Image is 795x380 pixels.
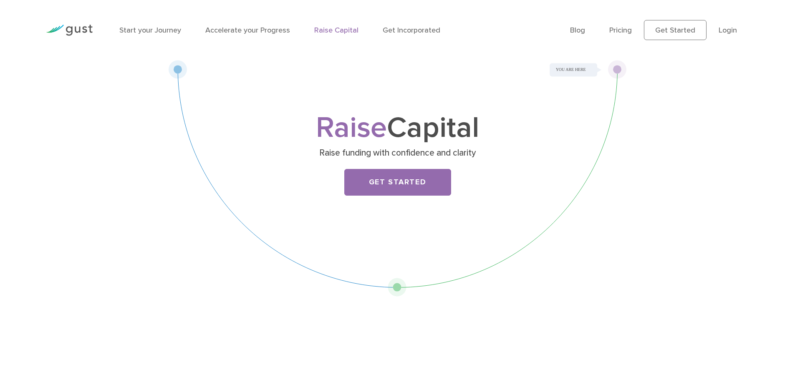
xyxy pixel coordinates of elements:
a: Get Started [644,20,707,40]
img: Gust Logo [46,25,93,36]
a: Accelerate your Progress [205,26,290,35]
a: Get Incorporated [383,26,440,35]
a: Get Started [344,169,451,196]
a: Login [719,26,737,35]
h1: Capital [233,115,563,141]
p: Raise funding with confidence and clarity [236,147,559,159]
span: Raise [316,110,387,145]
a: Start your Journey [119,26,181,35]
a: Raise Capital [314,26,358,35]
a: Blog [570,26,585,35]
a: Pricing [609,26,632,35]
